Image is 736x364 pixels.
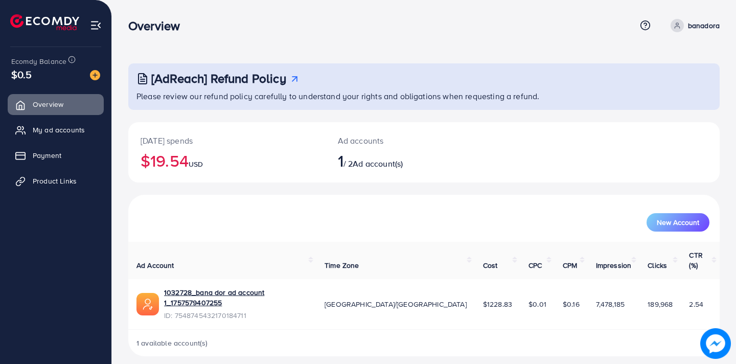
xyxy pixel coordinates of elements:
[483,299,512,309] span: $1228.83
[483,260,498,270] span: Cost
[8,145,104,166] a: Payment
[528,260,542,270] span: CPC
[136,293,159,315] img: ic-ads-acc.e4c84228.svg
[33,99,63,109] span: Overview
[189,159,203,169] span: USD
[33,176,77,186] span: Product Links
[648,260,667,270] span: Clicks
[33,125,85,135] span: My ad accounts
[164,310,308,321] span: ID: 7548745432170184711
[688,19,720,32] p: banadora
[136,338,208,348] span: 1 available account(s)
[596,299,625,309] span: 7,478,185
[325,299,467,309] span: [GEOGRAPHIC_DATA]/[GEOGRAPHIC_DATA]
[11,56,66,66] span: Ecomdy Balance
[657,219,699,226] span: New Account
[596,260,632,270] span: Impression
[141,151,313,170] h2: $19.54
[11,67,32,82] span: $0.5
[164,287,308,308] a: 1032728_bana dor ad account 1_1757579407255
[90,70,100,80] img: image
[8,94,104,115] a: Overview
[689,250,702,270] span: CTR (%)
[563,299,580,309] span: $0.16
[8,120,104,140] a: My ad accounts
[338,151,461,170] h2: / 2
[528,299,546,309] span: $0.01
[647,213,709,232] button: New Account
[689,299,703,309] span: 2.54
[700,328,731,359] img: image
[141,134,313,147] p: [DATE] spends
[136,90,714,102] p: Please review our refund policy carefully to understand your rights and obligations when requesti...
[338,134,461,147] p: Ad accounts
[136,260,174,270] span: Ad Account
[151,71,286,86] h3: [AdReach] Refund Policy
[325,260,359,270] span: Time Zone
[10,14,79,30] img: logo
[666,19,720,32] a: banadora
[338,149,343,172] span: 1
[33,150,61,161] span: Payment
[353,158,403,169] span: Ad account(s)
[563,260,577,270] span: CPM
[90,19,102,31] img: menu
[128,18,188,33] h3: Overview
[648,299,673,309] span: 189,968
[8,171,104,191] a: Product Links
